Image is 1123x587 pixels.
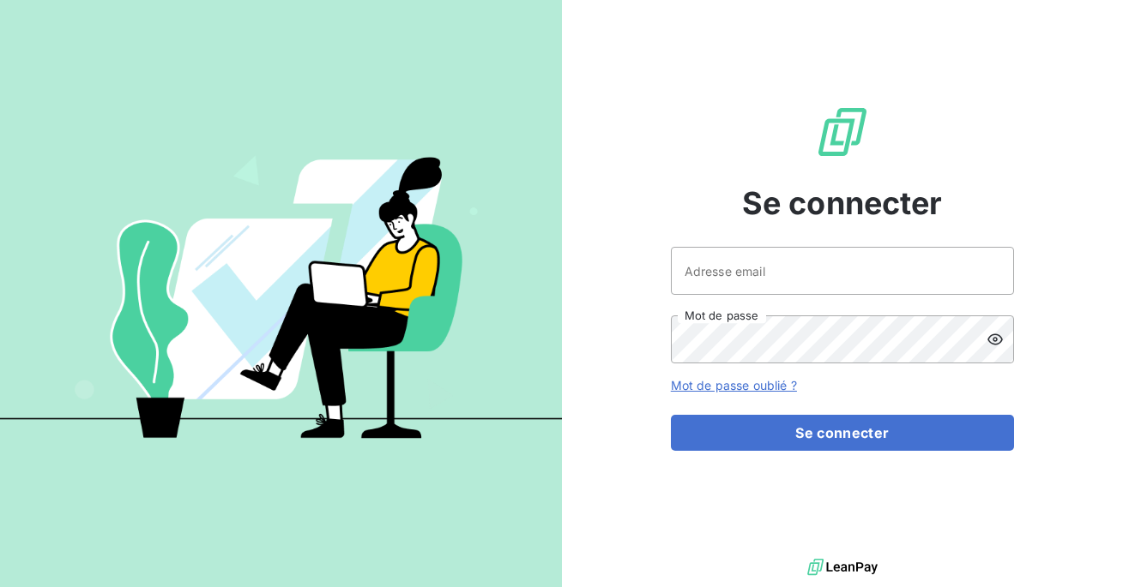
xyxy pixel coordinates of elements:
[671,247,1014,295] input: placeholder
[807,554,878,580] img: logo
[742,180,943,226] span: Se connecter
[671,415,1014,451] button: Se connecter
[671,378,797,392] a: Mot de passe oublié ?
[815,105,870,159] img: Logo LeanPay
